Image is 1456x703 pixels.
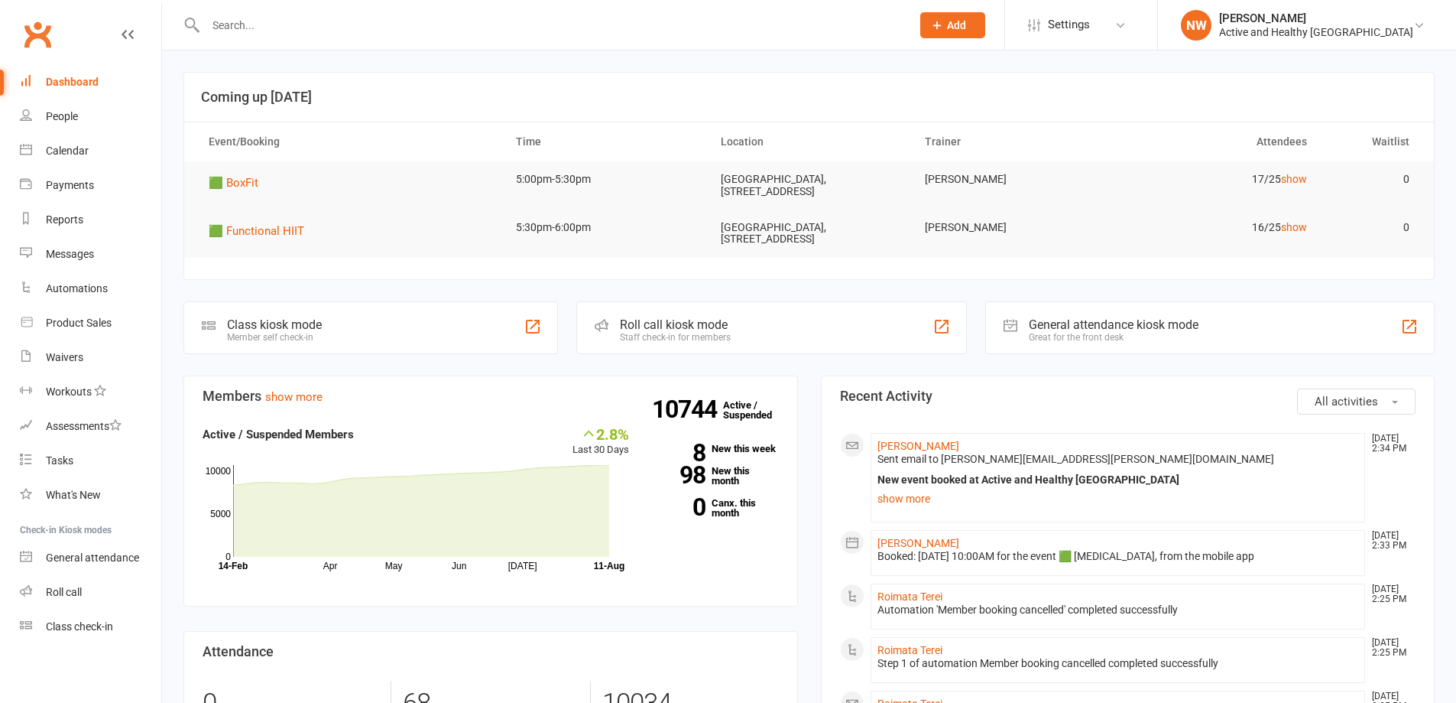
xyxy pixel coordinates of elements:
[46,454,73,467] div: Tasks
[1364,434,1415,454] time: [DATE] 2:34 PM
[18,15,57,54] a: Clubworx
[652,444,779,454] a: 8New this week
[227,332,322,343] div: Member self check-in
[877,604,1359,617] div: Automation 'Member booking cancelled' completed successfully
[20,340,161,375] a: Waivers
[652,466,779,486] a: 98New this month
[209,222,315,240] button: 🟩 Functional HIIT
[209,174,269,192] button: 🟩 BoxFit
[572,425,629,458] div: Last 30 Days
[947,19,966,31] span: Add
[227,317,322,332] div: Class kiosk mode
[46,76,99,88] div: Dashboard
[46,213,83,226] div: Reports
[1315,395,1378,408] span: All activities
[652,398,723,421] strong: 10744
[620,317,731,332] div: Roll call kiosk mode
[1181,10,1211,41] div: NW
[46,248,94,260] div: Messages
[502,161,707,197] td: 5:00pm-5:30pm
[1116,210,1321,246] td: 16/25
[502,122,707,161] th: Time
[201,90,1417,105] h3: Coming up [DATE]
[1116,161,1321,197] td: 17/25
[20,541,161,575] a: General attendance kiosk mode
[620,332,731,343] div: Staff check-in for members
[46,110,78,122] div: People
[265,390,323,404] a: show more
[1321,161,1423,197] td: 0
[201,15,900,36] input: Search...
[877,657,1359,670] div: Step 1 of automation Member booking cancelled completed successfully
[1219,25,1413,39] div: Active and Healthy [GEOGRAPHIC_DATA]
[1364,584,1415,604] time: [DATE] 2:25 PM
[1364,531,1415,551] time: [DATE] 2:33 PM
[20,237,161,272] a: Messages
[46,386,92,398] div: Workouts
[203,389,779,404] h3: Members
[20,272,161,306] a: Automations
[911,210,1116,246] td: [PERSON_NAME]
[652,441,705,464] strong: 8
[1219,11,1413,25] div: [PERSON_NAME]
[46,620,113,633] div: Class check-in
[877,488,1359,509] a: show more
[20,134,161,168] a: Calendar
[195,122,502,161] th: Event/Booking
[877,550,1359,563] div: Booked: [DATE] 10:00AM for the event 🟩 [MEDICAL_DATA], from the mobile app
[1321,122,1423,161] th: Waitlist
[20,478,161,513] a: What's New
[20,99,161,134] a: People
[20,610,161,644] a: Class kiosk mode
[1048,8,1090,42] span: Settings
[1321,210,1423,246] td: 0
[46,282,108,295] div: Automations
[20,409,161,444] a: Assessments
[46,586,82,598] div: Roll call
[20,444,161,478] a: Tasks
[1281,221,1307,233] a: show
[920,12,985,38] button: Add
[652,464,705,487] strong: 98
[877,474,1359,487] div: New event booked at Active and Healthy [GEOGRAPHIC_DATA]
[46,179,94,191] div: Payments
[20,375,161,409] a: Workouts
[911,161,1116,197] td: [PERSON_NAME]
[46,145,89,157] div: Calendar
[877,591,942,603] a: Roimata Terei
[707,122,912,161] th: Location
[1281,173,1307,185] a: show
[1029,317,1198,332] div: General attendance kiosk mode
[46,552,139,564] div: General attendance
[46,489,101,501] div: What's New
[20,65,161,99] a: Dashboard
[877,440,959,452] a: [PERSON_NAME]
[203,644,779,659] h3: Attendance
[877,537,959,549] a: [PERSON_NAME]
[203,428,354,441] strong: Active / Suspended Members
[877,453,1274,465] span: Sent email to [PERSON_NAME][EMAIL_ADDRESS][PERSON_NAME][DOMAIN_NAME]
[723,389,790,431] a: 10744Active / Suspended
[46,420,122,432] div: Assessments
[707,161,912,210] td: [GEOGRAPHIC_DATA], [STREET_ADDRESS]
[502,210,707,246] td: 5:30pm-6:00pm
[20,168,161,203] a: Payments
[1029,332,1198,343] div: Great for the front desk
[652,498,779,518] a: 0Canx. this month
[840,389,1416,404] h3: Recent Activity
[911,122,1116,161] th: Trainer
[209,176,258,190] span: 🟩 BoxFit
[572,425,629,442] div: 2.8%
[20,575,161,610] a: Roll call
[1297,389,1415,415] button: All activities
[209,224,304,238] span: 🟩 Functional HIIT
[652,496,705,519] strong: 0
[1364,638,1415,658] time: [DATE] 2:25 PM
[877,644,942,656] a: Roimata Terei
[1116,122,1321,161] th: Attendees
[20,203,161,237] a: Reports
[707,210,912,258] td: [GEOGRAPHIC_DATA], [STREET_ADDRESS]
[46,351,83,363] div: Waivers
[46,317,112,329] div: Product Sales
[20,306,161,340] a: Product Sales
